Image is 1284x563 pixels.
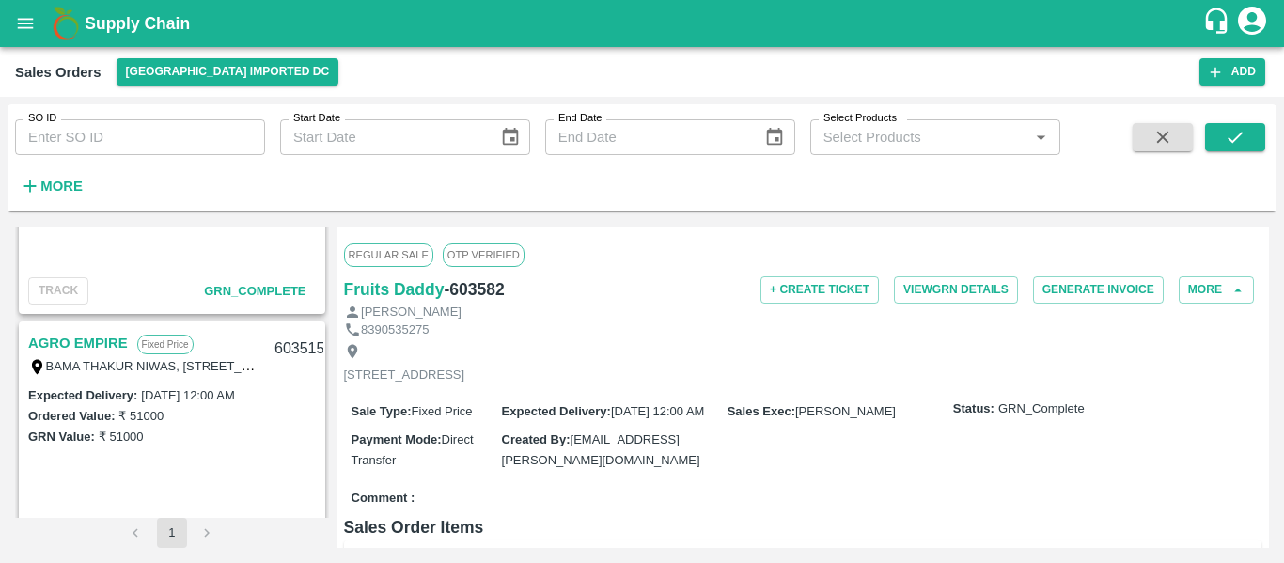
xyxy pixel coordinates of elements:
[1202,7,1235,40] div: customer-support
[1028,125,1053,149] button: Open
[344,367,465,384] p: [STREET_ADDRESS]
[280,119,485,155] input: Start Date
[1235,4,1269,43] div: account of current user
[28,111,56,126] label: SO ID
[28,430,95,444] label: GRN Value:
[352,490,415,508] label: Comment :
[816,125,1024,149] input: Select Products
[141,388,234,402] label: [DATE] 12:00 AM
[293,111,340,126] label: Start Date
[611,404,704,418] span: [DATE] 12:00 AM
[502,432,700,467] span: [EMAIL_ADDRESS][PERSON_NAME][DOMAIN_NAME]
[352,432,442,446] label: Payment Mode :
[15,170,87,202] button: More
[28,409,115,423] label: Ordered Value:
[894,276,1018,304] button: ViewGRN Details
[47,5,85,42] img: logo
[46,358,1054,373] label: BAMA THAKUR NIWAS, [STREET_ADDRESS], Navi Mumbai Municipal Corporation ([GEOGRAPHIC_DATA]-4), [GE...
[352,404,412,418] label: Sale Type :
[40,179,83,194] strong: More
[85,10,1202,37] a: Supply Chain
[443,243,525,266] span: OTP VERIFIED
[953,400,994,418] label: Status:
[502,404,611,418] label: Expected Delivery :
[1033,276,1164,304] button: Generate Invoice
[1199,58,1265,86] button: Add
[344,514,1262,540] h6: Sales Order Items
[344,276,445,303] a: Fruits Daddy
[412,404,473,418] span: Fixed Price
[558,111,602,126] label: End Date
[502,432,571,446] label: Created By :
[795,404,896,418] span: [PERSON_NAME]
[118,409,164,423] label: ₹ 51000
[28,331,128,355] a: AGRO EMPIRE
[361,304,462,321] p: [PERSON_NAME]
[361,321,429,339] p: 8390535275
[545,119,750,155] input: End Date
[263,327,336,371] div: 603515
[204,284,305,298] span: GRN_Complete
[998,400,1085,418] span: GRN_Complete
[118,518,226,548] nav: pagination navigation
[444,276,504,303] h6: - 603582
[352,432,474,467] span: Direct Transfer
[117,58,339,86] button: Select DC
[757,119,792,155] button: Choose date
[99,430,144,444] label: ₹ 51000
[760,276,879,304] button: + Create Ticket
[85,14,190,33] b: Supply Chain
[823,111,897,126] label: Select Products
[28,388,137,402] label: Expected Delivery :
[15,119,265,155] input: Enter SO ID
[137,335,194,354] p: Fixed Price
[728,404,795,418] label: Sales Exec :
[493,119,528,155] button: Choose date
[4,2,47,45] button: open drawer
[157,518,187,548] button: page 1
[1179,276,1254,304] button: More
[15,60,102,85] div: Sales Orders
[344,243,433,266] span: Regular Sale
